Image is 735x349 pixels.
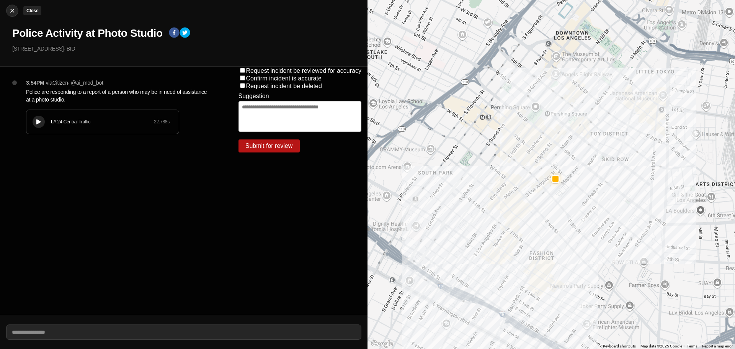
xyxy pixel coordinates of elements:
a: Open this area in Google Maps (opens a new window) [369,339,395,349]
button: facebook [169,27,180,39]
span: Map data ©2025 Google [640,344,682,348]
p: [STREET_ADDRESS] · BID [12,45,361,52]
img: cancel [8,7,16,15]
button: Keyboard shortcuts [603,344,636,349]
label: Confirm incident is accurate [246,75,322,82]
label: Request incident be reviewed for accuracy [246,67,362,74]
a: Report a map error [702,344,733,348]
img: Google [369,339,395,349]
label: Suggestion [238,93,269,100]
div: LA 24 Central Traffic [51,119,154,125]
p: Police are responding to a report of a person who may be in need of assistance at a photo studio. [26,88,208,103]
p: 3:54PM [26,79,44,87]
h1: Police Activity at Photo Studio [12,26,163,40]
small: Close [26,8,38,13]
p: via Citizen · @ ai_mod_bot [46,79,103,87]
label: Request incident be deleted [246,83,322,89]
a: Terms (opens in new tab) [687,344,697,348]
div: 22.788 s [154,119,170,125]
button: Submit for review [238,139,300,152]
button: twitter [180,27,190,39]
button: cancelClose [6,5,18,17]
